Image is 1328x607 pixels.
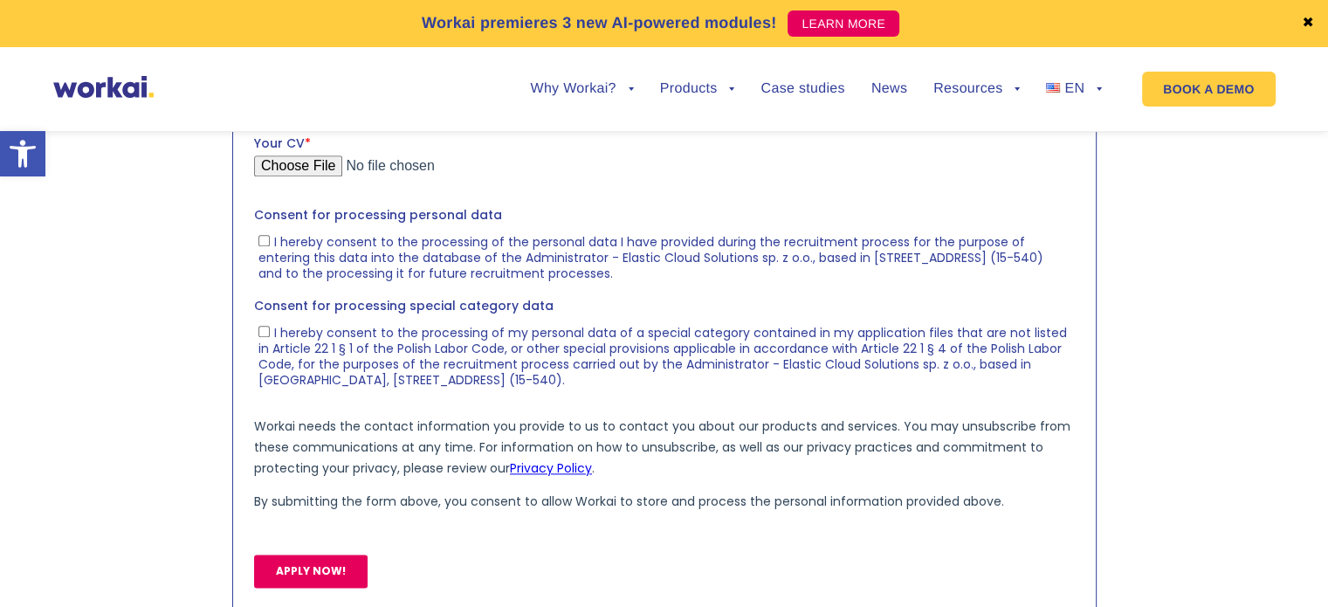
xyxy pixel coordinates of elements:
[933,82,1020,96] a: Resources
[1142,72,1275,107] a: BOOK A DEMO
[788,10,899,37] a: LEARN MORE
[410,72,550,89] span: Mobile phone number
[871,82,907,96] a: News
[422,11,777,35] p: Workai premieres 3 new AI-powered modules!
[760,82,844,96] a: Case studies
[4,335,16,346] input: I hereby consent to the processing of my personal data of a special category contained in my appl...
[4,242,789,291] span: I hereby consent to the processing of the personal data I have provided during the recruitment pr...
[4,244,16,255] input: I hereby consent to the processing of the personal data I have provided during the recruitment pr...
[256,468,338,486] a: Privacy Policy
[4,333,813,397] span: I hereby consent to the processing of my personal data of a special category contained in my appl...
[1064,81,1084,96] span: EN
[1302,17,1314,31] a: ✖
[530,82,633,96] a: Why Workai?
[660,82,735,96] a: Products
